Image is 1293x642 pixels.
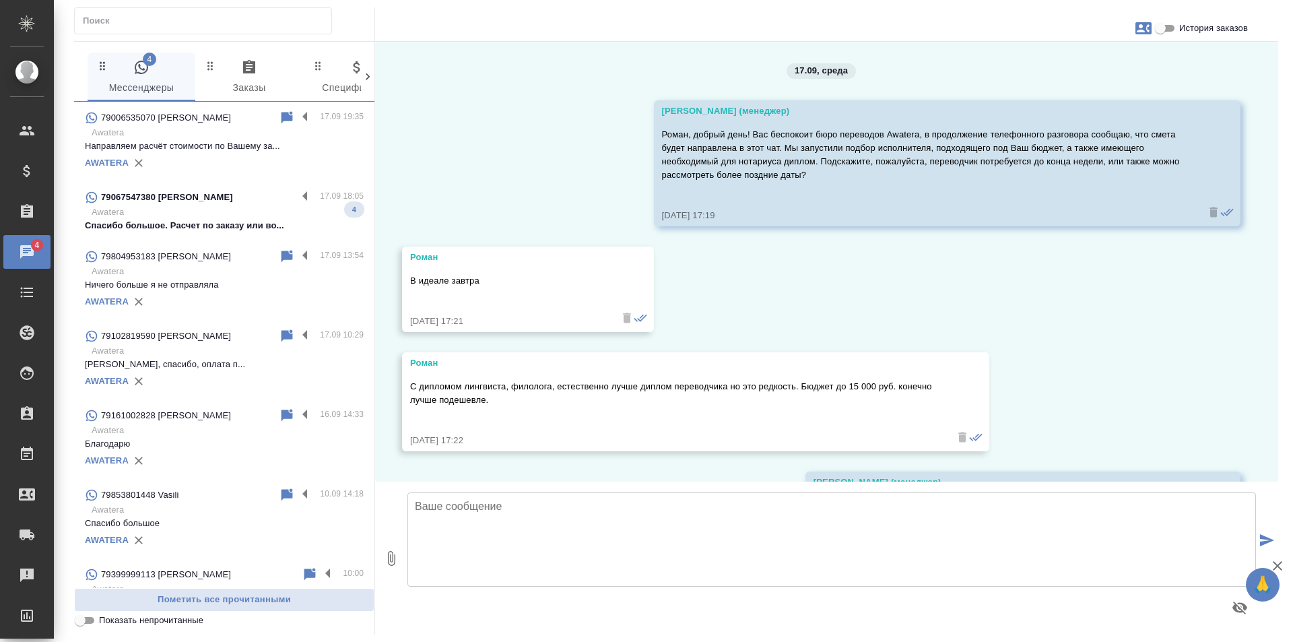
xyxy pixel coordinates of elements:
p: 17.09 18:05 [320,189,364,203]
p: 79006535070 [PERSON_NAME] [101,111,231,125]
div: Пометить непрочитанным [279,487,295,503]
p: 79399999113 [PERSON_NAME] [101,568,231,581]
p: Направляем расчёт стоимости по Вашему за... [85,139,364,153]
button: Заявки [1127,12,1160,44]
p: 17.09 10:29 [320,328,364,342]
p: 79853801448 Vasili [101,488,178,502]
p: Спасибо большое. Расчет по заказу или во... [85,219,364,232]
span: 4 [344,203,364,216]
a: AWATERA [85,455,129,466]
p: Роман, добрый день! Вас беспокоит бюро переводов Awatera, в продолжение телефонного разговора соо... [662,128,1194,182]
span: Пометить все прочитанными [81,592,367,608]
span: 🙏 [1251,571,1274,599]
div: [DATE] 17:19 [662,209,1194,222]
div: 79067547380 [PERSON_NAME]17.09 18:05AwateraСпасибо большое. Расчет по заказу или во...4 [74,181,374,240]
p: Спасибо большое [85,517,364,530]
button: Удалить привязку [129,371,149,391]
p: Awatera [92,344,364,358]
a: AWATERA [85,535,129,545]
p: 79067547380 [PERSON_NAME] [101,191,233,204]
button: Предпросмотр [1224,591,1256,624]
a: AWATERA [85,296,129,307]
div: 79853801448 Vasili10.09 14:18AwateraСпасибо большоеAWATERA [74,479,374,558]
span: 4 [26,238,47,252]
span: Показать непрочитанные [99,614,203,627]
a: AWATERA [85,376,129,386]
p: Ничего больше я не отправляла [85,278,364,292]
p: 17.09, среда [795,64,848,77]
div: Пометить непрочитанным [302,567,318,583]
a: AWATERA [85,158,129,168]
p: Awatera [92,583,364,596]
p: С дипломом лингвиста, филолога, естественно лучше диплом переводчика но это редкость. Бюджет до 1... [410,380,942,407]
a: 4 [3,235,51,269]
p: Awatera [92,126,364,139]
p: 79102819590 [PERSON_NAME] [101,329,231,343]
button: Удалить привязку [129,292,149,312]
button: Удалить привязку [129,153,149,173]
svg: Зажми и перетащи, чтобы поменять порядок вкладок [204,59,217,72]
svg: Зажми и перетащи, чтобы поменять порядок вкладок [96,59,109,72]
p: Благодарю [85,437,364,451]
button: Удалить привязку [129,451,149,471]
p: 79161002828 [PERSON_NAME] [101,409,231,422]
div: 79399999113 [PERSON_NAME]10:00AwateraAWATERA [74,558,374,638]
button: Пометить все прочитанными [74,588,374,612]
span: Мессенджеры [96,59,187,96]
p: 17.09 19:35 [320,110,364,123]
p: 10:00 [343,567,364,580]
p: 10.09 14:18 [320,487,364,501]
p: В идеале завтра [410,274,607,288]
div: Пометить непрочитанным [279,249,295,265]
p: Awatera [92,503,364,517]
div: Пометить непрочитанным [279,110,295,126]
p: 79804953183 [PERSON_NAME] [101,250,231,263]
span: Спецификации [311,59,403,96]
p: [PERSON_NAME], спасибо, оплата п... [85,358,364,371]
div: 79161002828 [PERSON_NAME]16.09 14:33AwateraБлагодарюAWATERA [74,399,374,479]
div: [DATE] 17:22 [410,434,942,447]
div: [DATE] 17:21 [410,315,607,328]
p: 16.09 14:33 [320,408,364,421]
button: 🙏 [1246,568,1280,602]
div: 79102819590 [PERSON_NAME]17.09 10:29Awatera[PERSON_NAME], спасибо, оплата п...AWATERA [74,320,374,399]
div: [PERSON_NAME] (менеджер) [814,476,1193,489]
span: 4 [143,53,156,66]
input: Поиск [83,11,331,30]
div: 79804953183 [PERSON_NAME]17.09 13:54AwateraНичего больше я не отправлялаAWATERA [74,240,374,320]
div: [PERSON_NAME] (менеджер) [662,104,1194,118]
p: Awatera [92,265,364,278]
p: Awatera [92,205,364,219]
button: Удалить привязку [129,530,149,550]
p: Awatera [92,424,364,437]
span: Заказы [203,59,295,96]
div: Роман [410,251,607,264]
span: История заказов [1179,22,1248,35]
div: 79006535070 [PERSON_NAME]17.09 19:35AwateraНаправляем расчёт стоимости по Вашему за...AWATERA [74,102,374,181]
div: Роман [410,356,942,370]
p: 17.09 13:54 [320,249,364,262]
